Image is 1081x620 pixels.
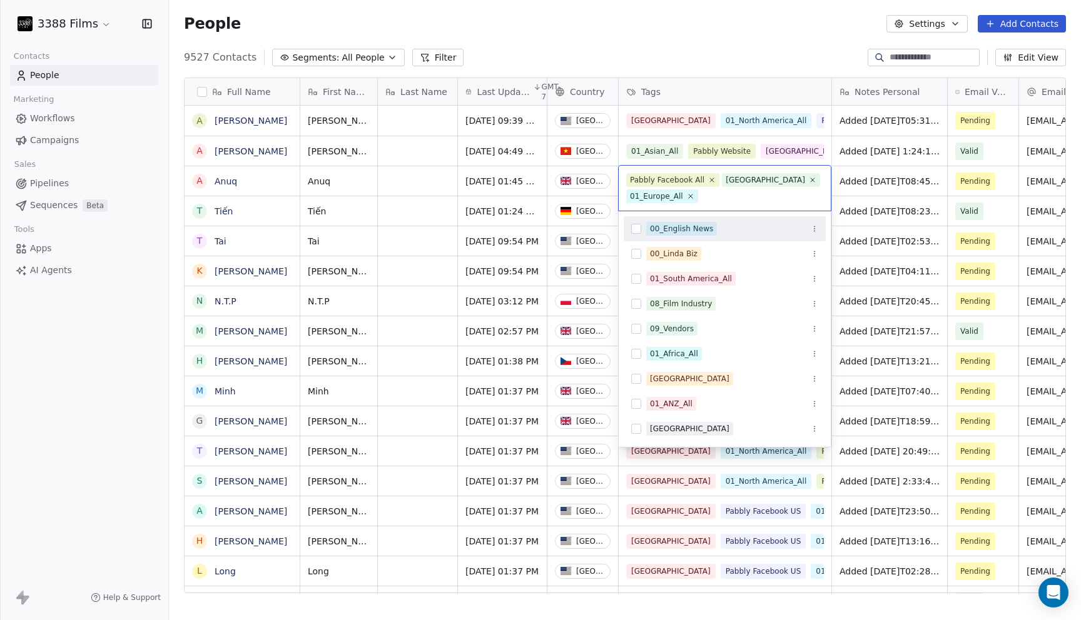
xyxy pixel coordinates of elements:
[650,348,698,359] div: 01_Africa_All
[650,373,729,384] div: [GEOGRAPHIC_DATA]
[650,273,732,284] div: 01_South America_All
[726,174,805,186] div: [GEOGRAPHIC_DATA]
[650,223,713,234] div: 00_English News
[650,323,694,334] div: 09_Vendors
[630,174,704,186] div: Pabbly Facebook All
[650,298,712,309] div: 08_Film Industry
[650,423,729,434] div: [GEOGRAPHIC_DATA]
[630,191,683,202] div: 01_Europe_All
[650,398,693,409] div: 01_ANZ_All
[650,248,698,259] div: 00_Linda Biz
